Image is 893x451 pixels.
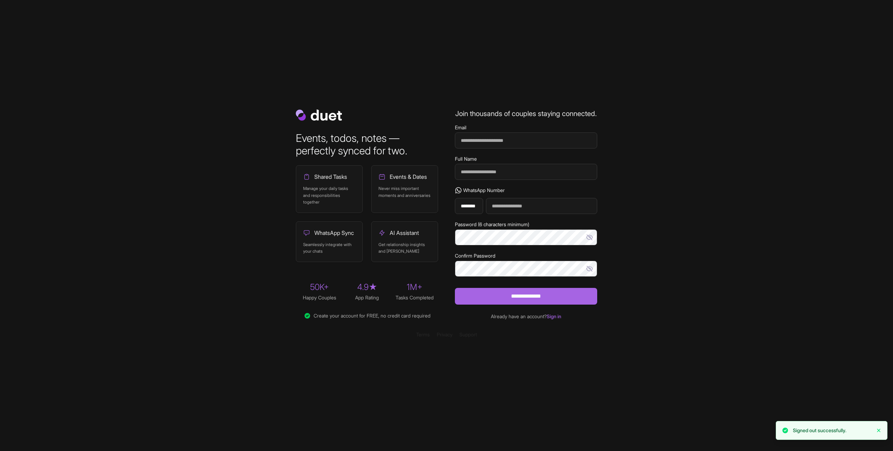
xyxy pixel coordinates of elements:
[455,187,597,194] label: WhatsApp Number
[455,313,597,320] div: Already have an account?
[583,229,597,245] button: Show password
[378,241,431,255] p: Get relationship insights and [PERSON_NAME]
[583,261,597,277] button: Show password
[296,312,438,319] div: Create your account for FREE, no credit card required
[296,282,343,293] div: 50K+
[416,331,430,337] a: Terms
[437,331,452,337] a: Privacy
[391,282,438,293] div: 1M+
[793,427,846,434] p: Signed out successfully.
[455,124,597,131] label: Email
[455,221,597,228] label: Password (6 characters minimum)
[547,313,561,319] a: Sign in
[459,331,477,337] a: Support
[303,241,355,255] p: Seamlessly integrate with your chats
[343,282,391,293] div: 4.9★
[390,173,427,181] span: Events & Dates
[296,132,438,157] h1: Events, todos, notes — perfectly synced for two.
[391,294,438,301] div: Tasks Completed
[303,185,355,206] p: Manage your daily tasks and responsibilities together
[314,229,354,237] span: WhatsApp Sync
[343,294,391,301] div: App Rating
[378,185,431,199] p: Never miss important moments and anniversaries
[455,252,597,259] label: Confirm Password
[314,173,347,181] span: Shared Tasks
[390,229,419,237] span: AI Assistant
[455,155,597,162] label: Full Name
[296,294,343,301] div: Happy Couples
[455,109,597,119] p: Join thousands of couples staying connected.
